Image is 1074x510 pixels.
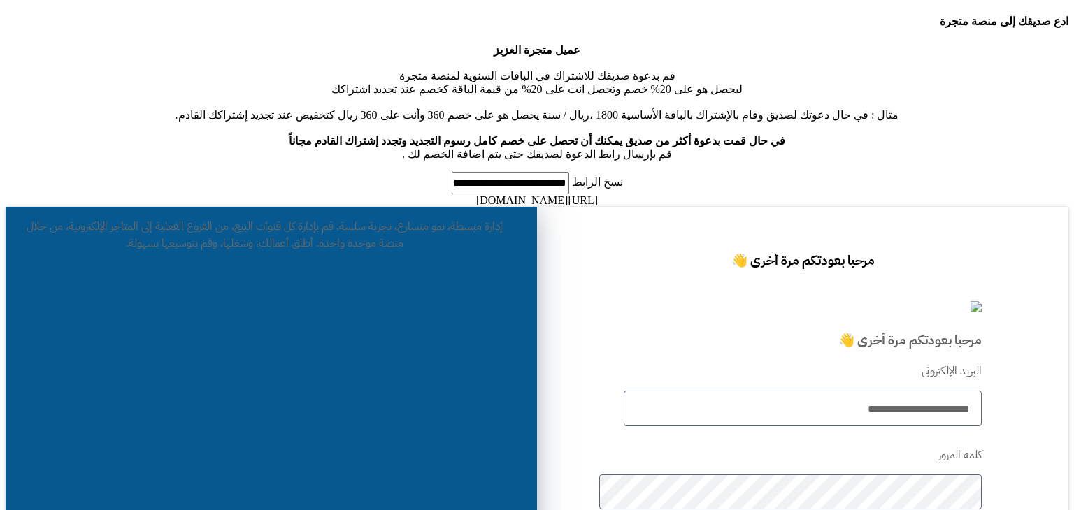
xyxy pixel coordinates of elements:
[624,330,982,350] h3: مرحبا بعودتكم مرة أخرى 👋
[494,44,580,56] b: عميل متجرة العزيز
[27,218,403,252] span: قم بإدارة كل قنوات البيع، من الفروع الفعلية إلى المتاجر الإلكترونية، من خلال منصة موحدة واحدة. أط...
[731,251,875,270] span: مرحبا بعودتكم مرة أخرى 👋
[6,15,1068,28] h4: ادع صديقك إلى منصة متجرة
[6,194,1068,207] div: [URL][DOMAIN_NAME]
[624,363,982,379] p: البريد الإلكترونى
[6,43,1068,161] p: قم بدعوة صديقك للاشتراك في الباقات السنوية لمنصة متجرة ليحصل هو على 20% خصم وتحصل انت على 20% من ...
[336,218,503,235] span: إدارة مبسطة، نمو متسارع، تجربة سلسة.
[569,176,623,188] label: نسخ الرابط
[624,446,982,463] p: كلمة المرور
[289,135,785,147] b: في حال قمت بدعوة أكثر من صديق يمكنك أن تحصل على خصم كامل رسوم التجديد وتجدد إشتراك القادم مجاناً
[971,301,982,312] img: logo-2.png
